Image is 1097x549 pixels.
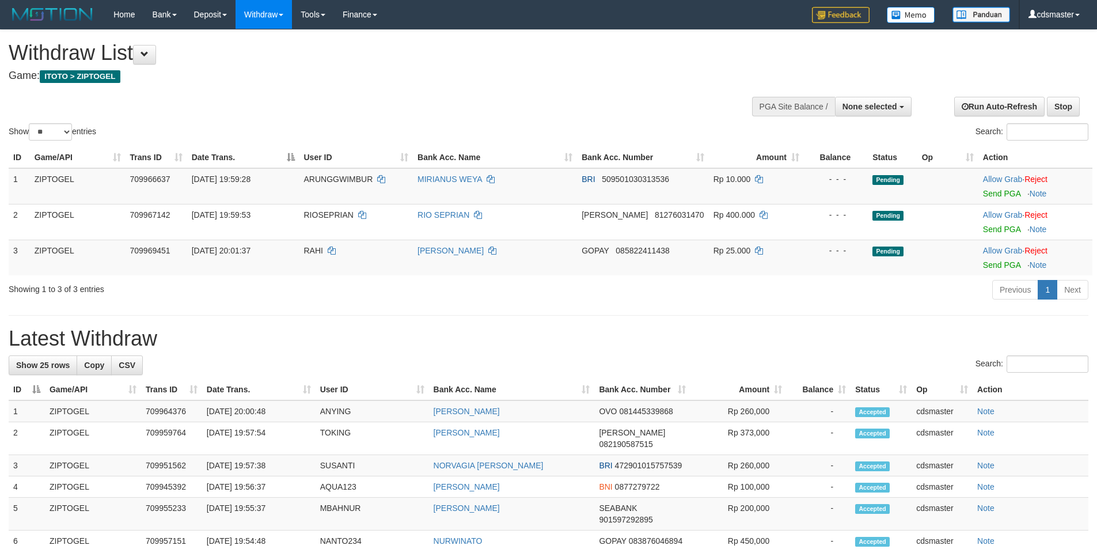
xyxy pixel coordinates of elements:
span: Show 25 rows [16,361,70,370]
td: · [978,168,1092,205]
img: Button%20Memo.svg [887,7,935,23]
td: [DATE] 19:56:37 [202,476,316,498]
th: Action [978,147,1092,168]
td: ZIPTOGEL [45,400,141,422]
td: [DATE] 19:57:54 [202,422,316,455]
span: RIOSEPRIAN [304,210,354,219]
a: Copy [77,355,112,375]
span: Rp 400.000 [713,210,755,219]
span: · [983,246,1024,255]
span: Copy 085822411438 to clipboard [616,246,669,255]
td: cdsmaster [912,455,973,476]
td: [DATE] 19:57:38 [202,455,316,476]
a: [PERSON_NAME] [434,503,500,513]
th: Status: activate to sort column ascending [851,379,912,400]
td: · [978,240,1092,275]
a: [PERSON_NAME] [434,407,500,416]
span: GOPAY [599,536,626,546]
td: 3 [9,455,45,476]
a: Note [1030,189,1047,198]
span: Accepted [855,461,890,471]
td: · [978,204,1092,240]
span: [PERSON_NAME] [582,210,648,219]
th: Op: activate to sort column ascending [912,379,973,400]
td: - [787,422,851,455]
th: User ID: activate to sort column ascending [316,379,429,400]
a: Send PGA [983,260,1020,270]
th: Trans ID: activate to sort column ascending [126,147,187,168]
td: Rp 373,000 [690,422,787,455]
a: Reject [1024,175,1047,184]
td: ZIPTOGEL [45,476,141,498]
td: - [787,476,851,498]
a: 1 [1038,280,1057,300]
span: ITOTO > ZIPTOGEL [40,70,120,83]
span: 709969451 [130,246,170,255]
img: MOTION_logo.png [9,6,96,23]
td: cdsmaster [912,476,973,498]
a: Note [1030,260,1047,270]
th: Bank Acc. Number: activate to sort column ascending [577,147,708,168]
span: ARUNGGWIMBUR [304,175,373,184]
td: [DATE] 19:55:37 [202,498,316,531]
th: Amount: activate to sort column ascending [690,379,787,400]
span: · [983,210,1024,219]
td: 1 [9,400,45,422]
span: SEABANK [599,503,637,513]
span: OVO [599,407,617,416]
td: ZIPTOGEL [30,240,126,275]
a: Note [977,482,994,491]
div: - - - [808,209,863,221]
span: [DATE] 19:59:53 [192,210,250,219]
th: Bank Acc. Name: activate to sort column ascending [429,379,595,400]
span: Copy 083876046894 to clipboard [629,536,682,546]
th: ID: activate to sort column descending [9,379,45,400]
td: Rp 100,000 [690,476,787,498]
span: BRI [599,461,612,470]
h4: Game: [9,70,720,82]
img: panduan.png [952,7,1010,22]
span: Copy 509501030313536 to clipboard [602,175,669,184]
td: ANYING [316,400,429,422]
a: Run Auto-Refresh [954,97,1045,116]
img: Feedback.jpg [812,7,870,23]
a: Send PGA [983,189,1020,198]
td: cdsmaster [912,400,973,422]
div: - - - [808,173,863,185]
a: CSV [111,355,143,375]
a: Previous [992,280,1038,300]
span: Pending [872,247,904,256]
span: Accepted [855,504,890,514]
a: [PERSON_NAME] [417,246,484,255]
span: GOPAY [582,246,609,255]
td: 3 [9,240,30,275]
td: - [787,455,851,476]
th: Bank Acc. Name: activate to sort column ascending [413,147,577,168]
td: 2 [9,204,30,240]
span: BNI [599,482,612,491]
th: Game/API: activate to sort column ascending [30,147,126,168]
a: Reject [1024,246,1047,255]
td: ZIPTOGEL [45,455,141,476]
select: Showentries [29,123,72,141]
h1: Withdraw List [9,41,720,65]
th: Balance [804,147,868,168]
span: CSV [119,361,135,370]
input: Search: [1007,355,1088,373]
th: Action [973,379,1088,400]
span: 709966637 [130,175,170,184]
th: Date Trans.: activate to sort column descending [187,147,299,168]
td: 1 [9,168,30,205]
span: Accepted [855,537,890,547]
td: Rp 260,000 [690,455,787,476]
input: Search: [1007,123,1088,141]
span: Pending [872,211,904,221]
td: ZIPTOGEL [30,168,126,205]
label: Search: [975,123,1088,141]
td: SUSANTI [316,455,429,476]
td: 709955233 [141,498,202,531]
span: Copy 081445339868 to clipboard [619,407,673,416]
button: None selected [835,97,912,116]
td: MBAHNUR [316,498,429,531]
span: 709967142 [130,210,170,219]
